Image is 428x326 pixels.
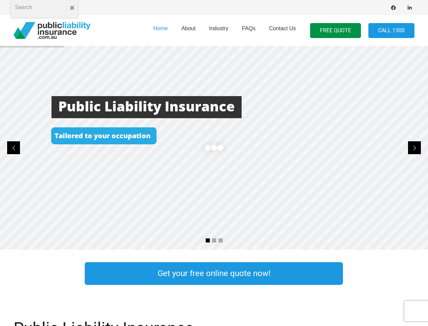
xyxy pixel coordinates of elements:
[269,25,296,31] span: Contact Us
[181,25,196,31] span: About
[235,13,262,48] a: FAQs
[368,23,414,38] a: Call 1300
[356,260,428,287] a: Link
[209,25,228,31] span: Industry
[175,13,202,48] a: About
[146,13,175,48] a: Home
[242,25,256,31] span: FAQs
[14,22,90,39] a: pli_logotransparent
[262,13,303,48] a: Contact Us
[405,3,414,13] a: LinkedIn
[310,23,361,38] a: FREE QUOTE
[389,3,398,13] a: Facebook
[66,2,78,14] button: Close
[202,13,235,48] a: Industry
[85,262,343,285] a: Get your free online quote now!
[153,25,168,31] span: Home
